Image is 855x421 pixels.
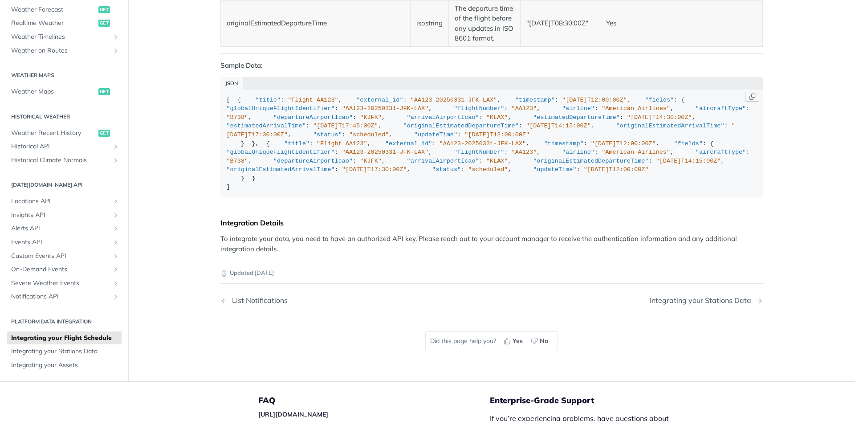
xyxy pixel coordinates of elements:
[7,140,122,153] a: Historical APIShow subpages for Historical API
[512,105,537,112] span: "AA123"
[356,97,403,103] span: "external_id"
[696,149,746,155] span: "aircraftType"
[112,143,119,150] button: Show subpages for Historical API
[258,395,490,406] h5: FAQ
[227,123,306,129] span: "estimatedArrivalTime"
[11,265,110,274] span: On-Demand Events
[407,158,479,164] span: "arrivalAirportIcao"
[360,158,382,164] span: "KJFK"
[526,123,591,129] span: "[DATE]T14:15:00Z"
[112,157,119,164] button: Show subpages for Historical Climate Normals
[562,149,594,155] span: "airline"
[425,331,558,350] div: Did this page help you?
[7,263,122,276] a: On-Demand EventsShow subpages for On-Demand Events
[273,114,353,121] span: "departureAirportIcao"
[11,225,110,233] span: Alerts API
[520,0,600,46] td: "[DATE]T08:30:00Z"
[414,131,457,138] span: "updateTime"
[11,197,110,206] span: Locations API
[650,296,763,305] a: Next Page: Integrating your Stations Data
[7,208,122,222] a: Insights APIShow subpages for Insights API
[468,166,508,173] span: "scheduled"
[454,149,504,155] span: "flightNumber"
[490,395,698,406] h5: Enterprise-Grade Support
[533,114,619,121] span: "estimatedDepartureTime"
[7,127,122,140] a: Weather Recent Historyget
[7,30,122,44] a: Weather TimelinesShow subpages for Weather Timelines
[7,359,122,372] a: Integrating your Assets
[255,97,281,103] span: "title"
[342,149,428,155] span: "AA123-20250331-JFK-LAX"
[11,156,110,165] span: Historical Climate Normals
[385,140,432,147] span: "external_id"
[273,158,353,164] span: "departureAirportIcao"
[220,287,763,314] nav: Pagination Controls
[540,336,548,346] span: No
[98,88,110,95] span: get
[600,0,762,46] td: Yes
[342,105,428,112] span: "AA123-20250331-JFK-LAX"
[284,140,309,147] span: "title"
[7,331,122,345] a: Integrating your Flight Schedule
[227,123,735,138] span: "[DATE]T17:30:00Z"
[11,129,96,138] span: Weather Recent History
[533,158,648,164] span: "originalEstimatedDepartureTime"
[501,334,528,347] button: Yes
[317,140,367,147] span: "Flight AA123"
[7,290,122,303] a: Notifications APIShow subpages for Notifications API
[11,292,110,301] span: Notifications API
[449,0,521,46] td: The departure time of the flight before any updates in ISO 8601 format.
[533,166,576,173] span: "updateTime"
[440,140,526,147] span: "AA123-20250331-JFK-LAX"
[696,105,746,112] span: "aircraftType"
[11,46,110,55] span: Weather on Routes
[112,266,119,273] button: Show subpages for On-Demand Events
[403,123,519,129] span: "originalEstimatedDepartureTime"
[112,33,119,41] button: Show subpages for Weather Timelines
[11,211,110,220] span: Insights API
[112,47,119,54] button: Show subpages for Weather on Routes
[220,269,763,278] p: Updated [DATE]
[7,113,122,121] h2: Historical Weather
[616,123,725,129] span: "originalEstimatedArrivalTime"
[11,87,96,96] span: Weather Maps
[11,347,119,356] span: Integrating your Stations Data
[602,105,670,112] span: "American Airlines"
[221,0,411,46] td: originalEstimatedDepartureTime
[528,334,553,347] button: No
[227,105,335,112] span: "globalUniqueFlightIdentifier"
[258,410,328,418] a: [URL][DOMAIN_NAME]
[7,345,122,359] a: Integrating your Stations Data
[11,238,110,247] span: Events API
[98,20,110,27] span: get
[602,149,670,155] span: "American Airlines"
[486,158,508,164] span: "KLAX"
[7,181,122,189] h2: [DATE][DOMAIN_NAME] API
[7,222,122,236] a: Alerts APIShow subpages for Alerts API
[98,130,110,137] span: get
[7,236,122,249] a: Events APIShow subpages for Events API
[98,6,110,13] span: get
[220,61,263,69] strong: Sample Data:
[7,44,122,57] a: Weather on RoutesShow subpages for Weather on Routes
[432,166,461,173] span: "status"
[228,296,288,305] div: List Notifications
[627,114,692,121] span: "[DATE]T14:30:00Z"
[7,154,122,167] a: Historical Climate NormalsShow subpages for Historical Climate Normals
[7,318,122,326] h2: Platform DATA integration
[515,97,555,103] span: "timestamp"
[220,296,453,305] a: Previous Page: List Notifications
[11,361,119,370] span: Integrating your Assets
[584,166,649,173] span: "[DATE]T12:00:00Z"
[645,97,674,103] span: "fields"
[342,166,407,173] span: "[DATE]T17:30:00Z"
[410,0,448,46] td: isostring
[7,277,122,290] a: Severe Weather EventsShow subpages for Severe Weather Events
[227,166,335,173] span: "originalEstimatedArrivalTime"
[11,279,110,288] span: Severe Weather Events
[7,195,122,208] a: Locations APIShow subpages for Locations API
[7,85,122,98] a: Weather Mapsget
[591,140,656,147] span: "[DATE]T12:00:00Z"
[288,97,338,103] span: "Flight AA123"
[360,114,382,121] span: "KJFK"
